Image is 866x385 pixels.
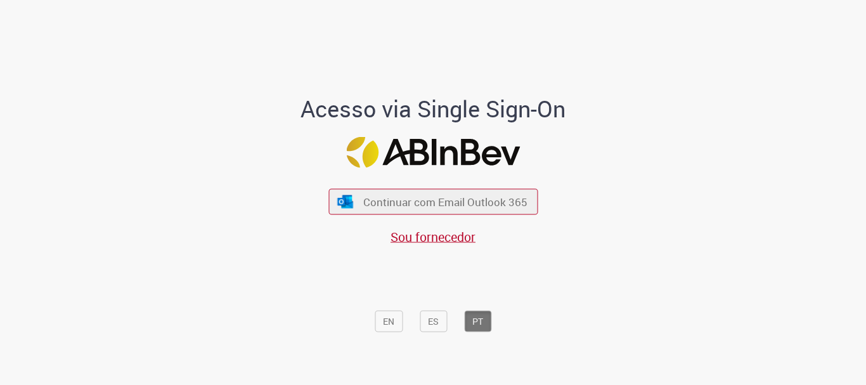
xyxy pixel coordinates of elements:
h1: Acesso via Single Sign-On [257,96,609,122]
button: PT [464,311,491,332]
img: ícone Azure/Microsoft 360 [337,195,354,208]
button: ES [420,311,447,332]
img: Logo ABInBev [346,137,520,168]
span: Continuar com Email Outlook 365 [363,195,527,209]
a: Sou fornecedor [391,228,475,245]
button: ícone Azure/Microsoft 360 Continuar com Email Outlook 365 [328,189,538,215]
button: EN [375,311,403,332]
